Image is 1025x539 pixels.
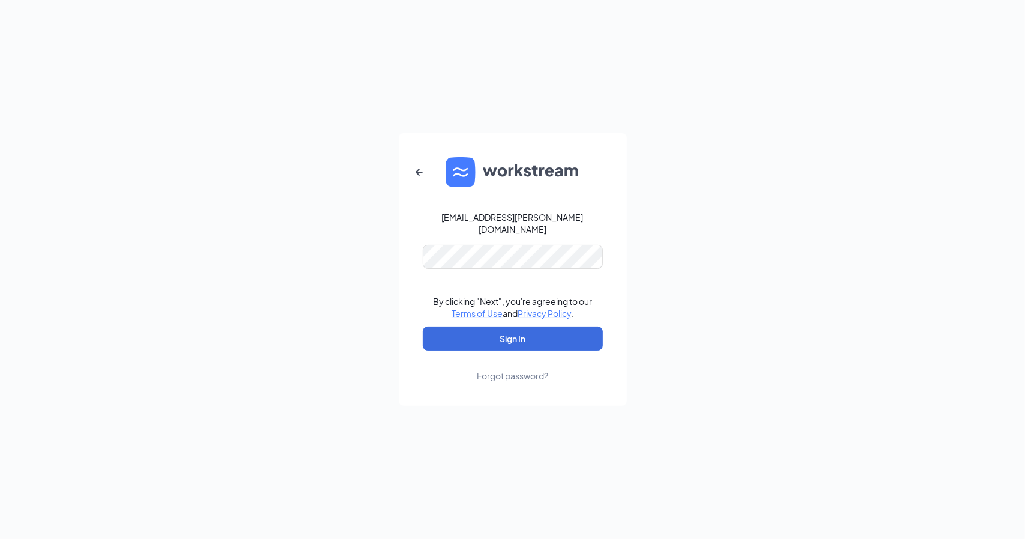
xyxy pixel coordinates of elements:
a: Forgot password? [477,351,548,382]
svg: ArrowLeftNew [412,165,426,179]
a: Privacy Policy [518,308,571,319]
button: ArrowLeftNew [405,158,434,187]
div: Forgot password? [477,370,548,382]
img: WS logo and Workstream text [446,157,580,187]
a: Terms of Use [452,308,503,319]
div: [EMAIL_ADDRESS][PERSON_NAME][DOMAIN_NAME] [423,211,603,235]
button: Sign In [423,327,603,351]
div: By clicking "Next", you're agreeing to our and . [433,295,592,319]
